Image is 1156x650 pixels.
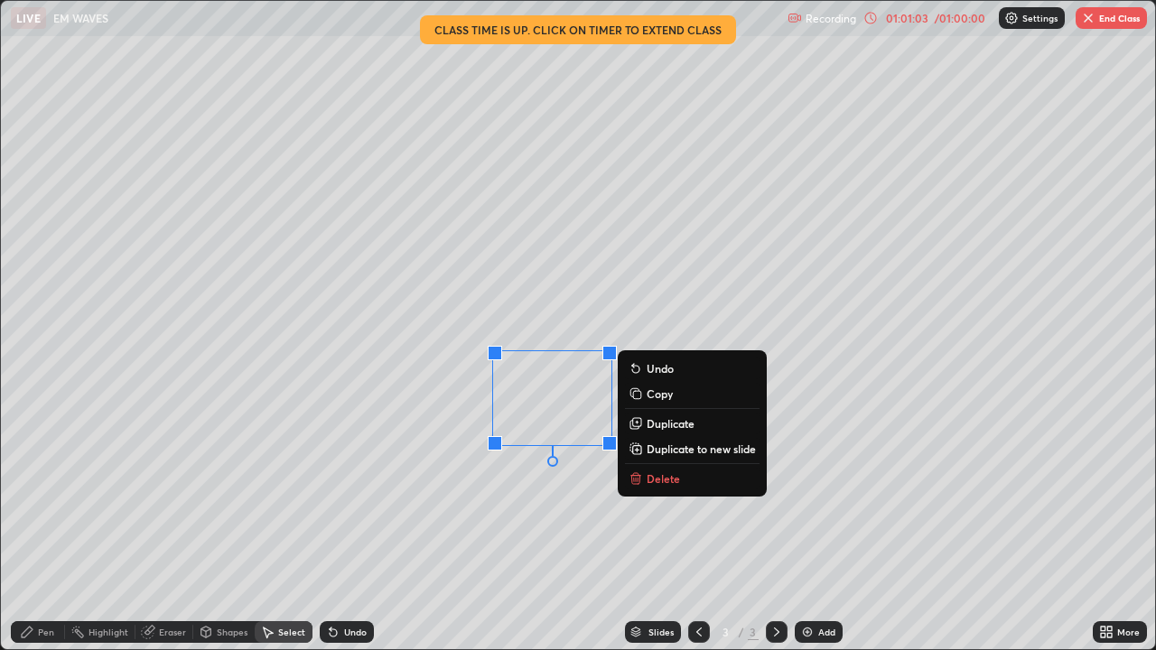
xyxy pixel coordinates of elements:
div: / 01:00:00 [932,13,988,23]
div: Select [278,627,305,636]
button: Duplicate [625,413,760,434]
div: Undo [344,627,367,636]
div: / [739,627,744,637]
button: End Class [1076,7,1147,29]
div: 3 [717,627,735,637]
div: Slides [648,627,674,636]
div: Shapes [217,627,247,636]
div: Eraser [159,627,186,636]
p: Duplicate to new slide [647,441,756,456]
button: Delete [625,468,760,489]
div: Pen [38,627,54,636]
img: end-class-cross [1081,11,1095,25]
p: Copy [647,386,673,401]
p: Duplicate [647,416,695,431]
p: Undo [647,361,674,376]
p: Recording [806,12,856,25]
p: EM WAVES [53,11,108,25]
img: class-settings-icons [1004,11,1019,25]
button: Duplicate to new slide [625,438,760,460]
button: Copy [625,383,760,404]
div: Highlight [89,627,128,636]
div: 3 [748,624,759,640]
div: 01:01:03 [881,13,932,23]
p: Settings [1022,14,1058,23]
div: Add [818,627,835,636]
p: LIVE [16,11,41,25]
img: recording.375f2c34.svg [788,11,802,25]
div: More [1117,627,1140,636]
img: add-slide-button [800,625,815,639]
button: Undo [625,357,760,379]
p: Delete [647,471,680,486]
